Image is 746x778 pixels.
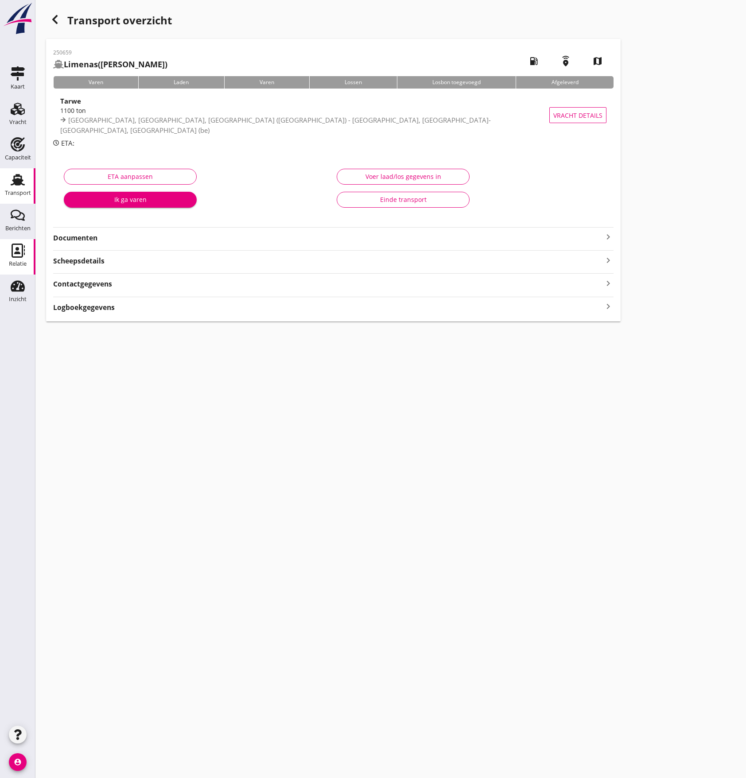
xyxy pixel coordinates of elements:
strong: Documenten [53,233,603,243]
div: Ik ga varen [71,195,190,204]
div: Transport overzicht [46,11,621,32]
i: local_gas_station [521,49,546,74]
div: Berichten [5,225,31,231]
i: keyboard_arrow_right [603,254,614,266]
a: Tarwe1100 ton[GEOGRAPHIC_DATA], [GEOGRAPHIC_DATA], [GEOGRAPHIC_DATA] ([GEOGRAPHIC_DATA]) - [GEOGR... [53,96,614,135]
span: ETA: [61,139,74,147]
h2: ([PERSON_NAME]) [53,58,167,70]
div: Einde transport [344,195,462,204]
div: Capaciteit [5,155,31,160]
div: Voer laad/los gegevens in [344,172,462,181]
div: Losbon toegevoegd [397,76,516,89]
strong: Limenas [64,59,98,70]
i: emergency_share [553,49,578,74]
div: Transport [5,190,31,196]
button: Vracht details [549,107,606,123]
div: Inzicht [9,296,27,302]
strong: Scheepsdetails [53,256,105,266]
div: 1100 ton [60,106,557,115]
div: Varen [224,76,309,89]
img: logo-small.a267ee39.svg [2,2,34,35]
strong: Tarwe [60,97,81,105]
p: 250659 [53,49,167,57]
div: Lossen [309,76,397,89]
div: Kaart [11,84,25,89]
div: Afgeleverd [516,76,613,89]
i: keyboard_arrow_right [603,232,614,242]
div: ETA aanpassen [71,172,189,181]
div: Relatie [9,261,27,267]
span: Vracht details [553,111,602,120]
i: keyboard_arrow_right [603,277,614,289]
div: Laden [138,76,224,89]
button: Einde transport [337,192,470,208]
i: keyboard_arrow_right [603,301,614,313]
button: Ik ga varen [64,192,197,208]
button: Voer laad/los gegevens in [337,169,470,185]
div: Vracht [9,119,27,125]
i: account_circle [9,753,27,771]
span: [GEOGRAPHIC_DATA], [GEOGRAPHIC_DATA], [GEOGRAPHIC_DATA] ([GEOGRAPHIC_DATA]) - [GEOGRAPHIC_DATA], ... [60,116,491,135]
strong: Contactgegevens [53,279,112,289]
div: Varen [53,76,138,89]
strong: Logboekgegevens [53,302,115,313]
i: map [585,49,610,74]
button: ETA aanpassen [64,169,197,185]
